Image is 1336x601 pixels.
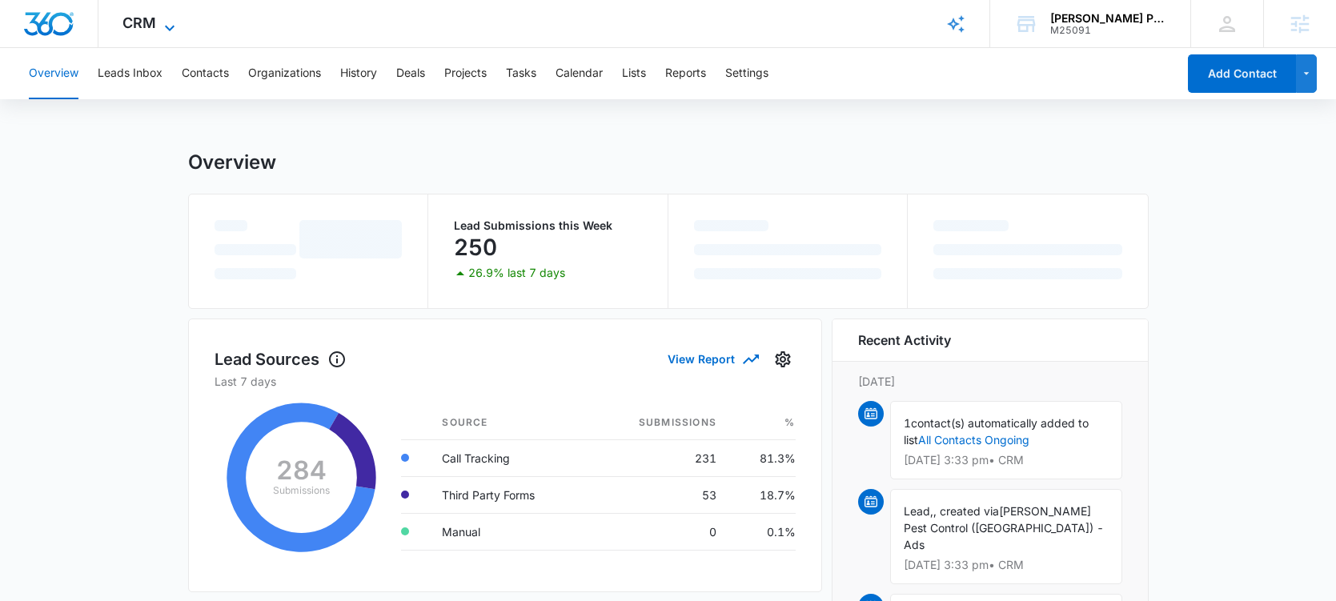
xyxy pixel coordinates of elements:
[248,48,321,99] button: Organizations
[188,150,276,174] h1: Overview
[622,48,646,99] button: Lists
[665,48,706,99] button: Reports
[454,220,642,231] p: Lead Submissions this Week
[429,513,589,550] td: Manual
[429,439,589,476] td: Call Tracking
[770,347,796,372] button: Settings
[468,267,565,278] p: 26.9% last 7 days
[729,513,795,550] td: 0.1%
[725,48,768,99] button: Settings
[454,234,497,260] p: 250
[858,331,951,350] h6: Recent Activity
[589,513,729,550] td: 0
[29,48,78,99] button: Overview
[444,48,487,99] button: Projects
[904,559,1109,571] p: [DATE] 3:33 pm • CRM
[1050,25,1167,36] div: account id
[729,406,795,440] th: %
[1188,54,1296,93] button: Add Contact
[215,347,347,371] h1: Lead Sources
[429,476,589,513] td: Third Party Forms
[904,416,911,430] span: 1
[858,373,1122,390] p: [DATE]
[933,504,999,518] span: , created via
[506,48,536,99] button: Tasks
[182,48,229,99] button: Contacts
[904,416,1089,447] span: contact(s) automatically added to list
[589,439,729,476] td: 231
[215,373,796,390] p: Last 7 days
[904,504,1104,551] span: [PERSON_NAME] Pest Control ([GEOGRAPHIC_DATA]) - Ads
[904,455,1109,466] p: [DATE] 3:33 pm • CRM
[429,406,589,440] th: Source
[122,14,156,31] span: CRM
[396,48,425,99] button: Deals
[1050,12,1167,25] div: account name
[904,504,933,518] span: Lead,
[556,48,603,99] button: Calendar
[729,439,795,476] td: 81.3%
[340,48,377,99] button: History
[918,433,1029,447] a: All Contacts Ongoing
[589,476,729,513] td: 53
[668,345,757,373] button: View Report
[589,406,729,440] th: Submissions
[98,48,162,99] button: Leads Inbox
[729,476,795,513] td: 18.7%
